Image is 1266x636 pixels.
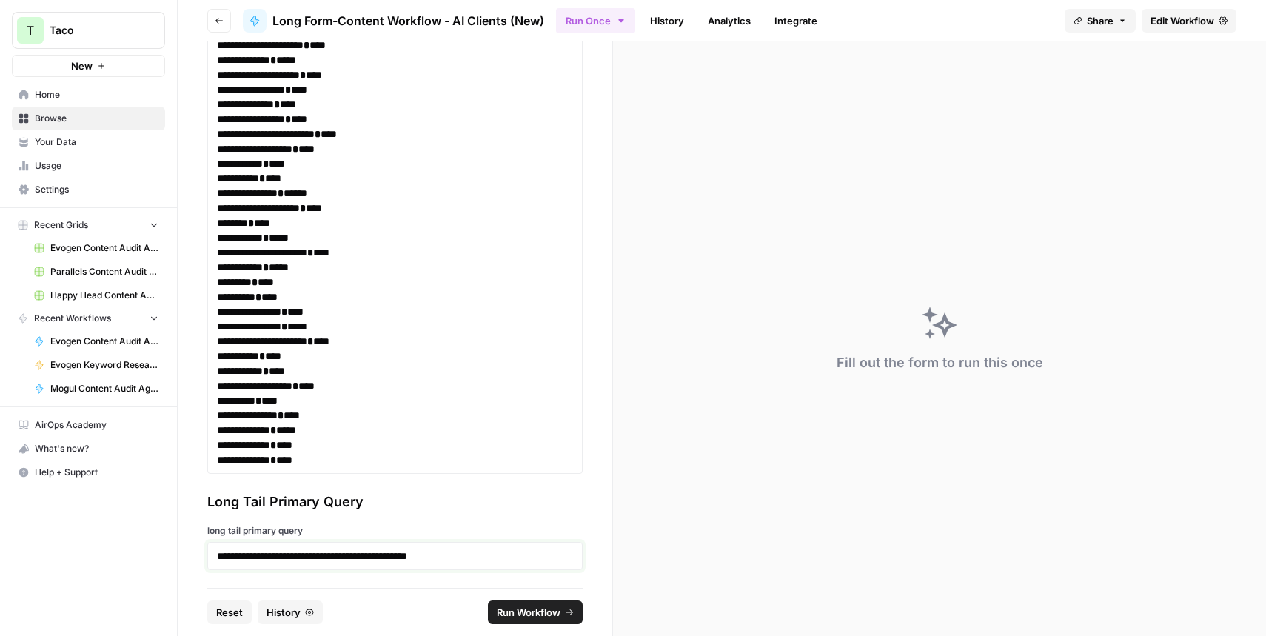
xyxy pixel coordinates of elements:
[207,492,583,512] div: Long Tail Primary Query
[12,154,165,178] a: Usage
[35,88,158,101] span: Home
[699,9,760,33] a: Analytics
[27,284,165,307] a: Happy Head Content Audit Agent Grid
[243,9,544,33] a: Long Form-Content Workflow - AI Clients (New)
[12,461,165,484] button: Help + Support
[216,605,243,620] span: Reset
[50,289,158,302] span: Happy Head Content Audit Agent Grid
[766,9,826,33] a: Integrate
[50,23,139,38] span: Taco
[35,183,158,196] span: Settings
[1087,13,1113,28] span: Share
[35,159,158,173] span: Usage
[34,218,88,232] span: Recent Grids
[50,382,158,395] span: Mogul Content Audit Agent
[12,107,165,130] a: Browse
[207,524,583,538] label: long tail primary query
[12,83,165,107] a: Home
[27,329,165,353] a: Evogen Content Audit Agent
[272,12,544,30] span: Long Form-Content Workflow - AI Clients (New)
[34,312,111,325] span: Recent Workflows
[1151,13,1214,28] span: Edit Workflow
[267,605,301,620] span: History
[27,353,165,377] a: Evogen Keyword Research Agent
[35,466,158,479] span: Help + Support
[27,236,165,260] a: Evogen Content Audit Agent Grid
[556,8,635,33] button: Run Once
[35,112,158,125] span: Browse
[258,600,323,624] button: History
[12,178,165,201] a: Settings
[35,418,158,432] span: AirOps Academy
[12,307,165,329] button: Recent Workflows
[50,358,158,372] span: Evogen Keyword Research Agent
[12,12,165,49] button: Workspace: Taco
[12,413,165,437] a: AirOps Academy
[50,335,158,348] span: Evogen Content Audit Agent
[12,55,165,77] button: New
[1142,9,1236,33] a: Edit Workflow
[641,9,693,33] a: History
[207,600,252,624] button: Reset
[50,241,158,255] span: Evogen Content Audit Agent Grid
[13,438,164,460] div: What's new?
[35,135,158,149] span: Your Data
[12,130,165,154] a: Your Data
[12,214,165,236] button: Recent Grids
[1065,9,1136,33] button: Share
[71,58,93,73] span: New
[50,265,158,278] span: Parallels Content Audit Agent Grid
[837,352,1043,373] div: Fill out the form to run this once
[488,600,583,624] button: Run Workflow
[27,260,165,284] a: Parallels Content Audit Agent Grid
[12,437,165,461] button: What's new?
[27,21,34,39] span: T
[27,377,165,401] a: Mogul Content Audit Agent
[497,605,560,620] span: Run Workflow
